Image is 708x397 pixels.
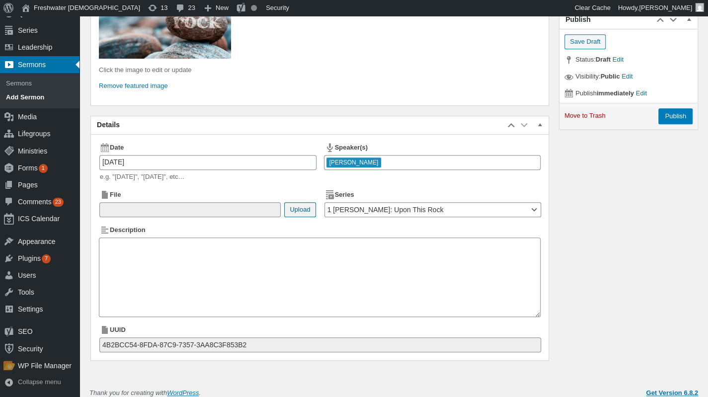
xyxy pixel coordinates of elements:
[99,190,316,200] label: File
[91,116,505,134] h2: Details
[559,11,654,29] h2: Publish
[639,4,692,11] span: [PERSON_NAME]
[324,143,541,153] label: Speaker(s)
[99,143,316,153] label: Date
[326,158,382,167] div: [PERSON_NAME]
[559,69,698,86] div: Visibility:
[635,89,646,97] span: Edit
[99,82,168,89] a: Remove featured image
[574,4,610,11] span: Clear Cache
[284,202,315,217] button: Upload
[99,65,541,75] p: Click the image to edit or update
[89,389,201,397] span: Thank you for creating with .
[564,112,605,119] a: Move to Trash
[600,73,620,80] span: Public
[646,389,698,397] a: Get Version 6.8.2
[324,190,541,200] label: Series
[99,225,541,235] label: Description
[99,172,316,182] p: e.g. "[DATE]", "[DATE]", etc…
[658,108,693,124] input: Publish
[612,56,623,63] span: Edit
[42,165,45,171] span: 1
[564,34,606,49] input: Save Draft
[597,89,634,97] b: immediately
[564,88,635,97] span: Publish
[99,325,541,335] label: UUID
[39,164,48,173] span: Update Available
[559,52,698,69] div: Status:
[622,73,632,80] span: Edit
[167,389,199,397] a: WordPress
[595,56,610,63] span: Draft
[266,4,289,11] span: Security
[55,199,61,205] span: 23
[45,255,48,261] span: 7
